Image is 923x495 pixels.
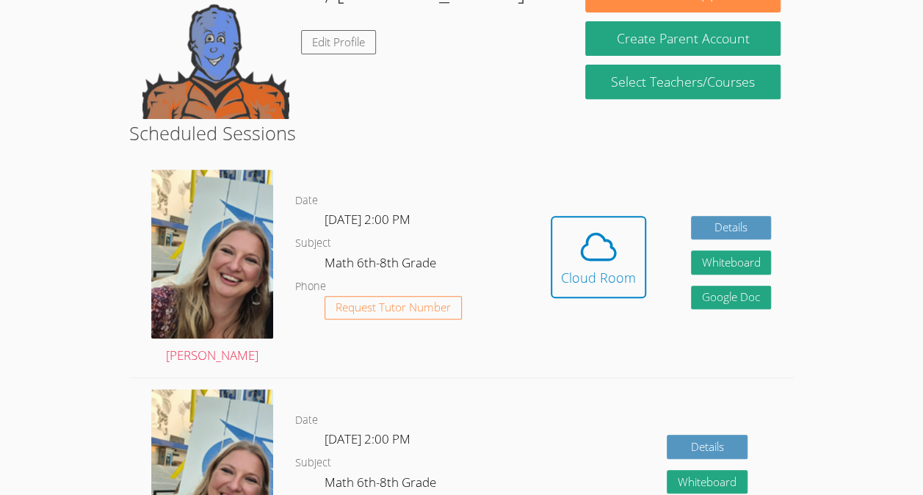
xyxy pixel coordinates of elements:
span: Request Tutor Number [336,302,451,313]
span: [DATE] 2:00 PM [325,211,410,228]
button: Whiteboard [667,470,748,494]
a: [PERSON_NAME] [151,170,273,366]
button: Whiteboard [691,250,772,275]
button: Cloud Room [551,216,646,298]
img: sarah.png [151,170,273,339]
a: Edit Profile [301,30,376,54]
button: Create Parent Account [585,21,780,56]
h2: Scheduled Sessions [129,119,794,147]
a: Details [667,435,748,459]
div: Cloud Room [561,267,636,288]
dt: Phone [295,278,326,296]
a: Select Teachers/Courses [585,65,780,99]
dd: Math 6th-8th Grade [325,253,439,278]
span: [DATE] 2:00 PM [325,430,410,447]
button: Request Tutor Number [325,296,462,320]
dt: Date [295,411,318,430]
dt: Date [295,192,318,210]
dt: Subject [295,454,331,472]
a: Details [691,216,772,240]
a: Google Doc [691,286,772,310]
dt: Subject [295,234,331,253]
